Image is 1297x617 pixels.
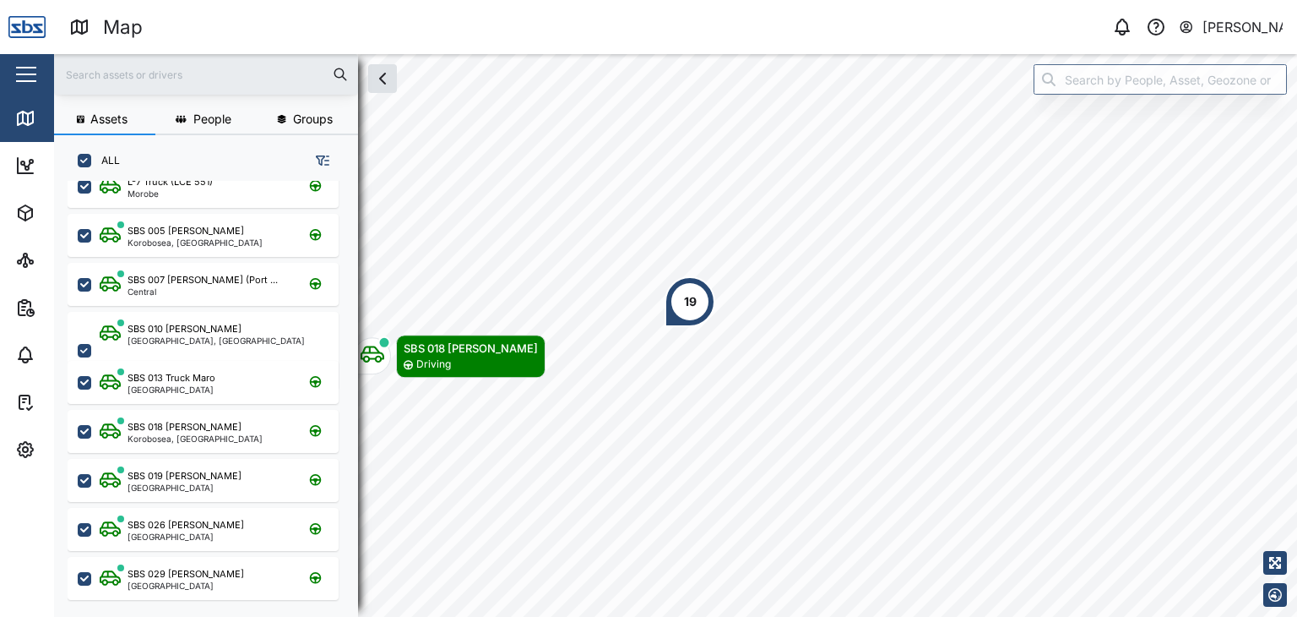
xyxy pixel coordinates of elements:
div: Dashboard [44,156,120,175]
div: Sites [44,251,84,270]
div: grid [68,181,357,603]
div: 19 [684,292,697,311]
div: [GEOGRAPHIC_DATA] [128,532,244,541]
div: Map [103,13,143,42]
div: [PERSON_NAME] [1202,17,1283,38]
div: [GEOGRAPHIC_DATA] [128,483,241,492]
div: SBS 007 [PERSON_NAME] (Port ... [128,273,278,287]
div: Assets [44,204,96,222]
div: SBS 005 [PERSON_NAME] [128,224,244,238]
div: Alarms [44,346,96,364]
button: [PERSON_NAME] [1178,15,1283,39]
div: SBS 013 Truck Maro [128,371,215,385]
div: SBS 019 [PERSON_NAME] [128,469,241,483]
span: People [193,113,231,125]
div: Korobosea, [GEOGRAPHIC_DATA] [128,238,263,247]
input: Search assets or drivers [64,62,348,87]
div: Reports [44,298,101,317]
div: Morobe [128,189,213,198]
input: Search by People, Asset, Geozone or Place [1034,64,1287,95]
div: SBS 029 [PERSON_NAME] [128,567,244,582]
div: Tasks [44,393,90,412]
label: ALL [91,154,120,167]
div: Map [44,109,82,128]
div: SBS 018 [PERSON_NAME] [128,420,241,434]
div: Central [128,287,278,296]
div: L-7 Truck (LCE 551) [128,175,213,189]
div: Map marker [354,335,545,378]
div: [GEOGRAPHIC_DATA], [GEOGRAPHIC_DATA] [128,336,305,345]
div: Settings [44,440,104,459]
div: [GEOGRAPHIC_DATA] [128,385,215,394]
div: [GEOGRAPHIC_DATA] [128,582,244,590]
img: Main Logo [8,8,46,46]
div: SBS 018 [PERSON_NAME] [404,340,538,357]
div: SBS 010 [PERSON_NAME] [128,322,241,336]
canvas: Map [54,54,1297,617]
span: Groups [293,113,333,125]
span: Assets [90,113,128,125]
div: Map marker [665,276,715,327]
div: SBS 026 [PERSON_NAME] [128,518,244,532]
div: Driving [416,357,451,373]
div: Korobosea, [GEOGRAPHIC_DATA] [128,434,263,443]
